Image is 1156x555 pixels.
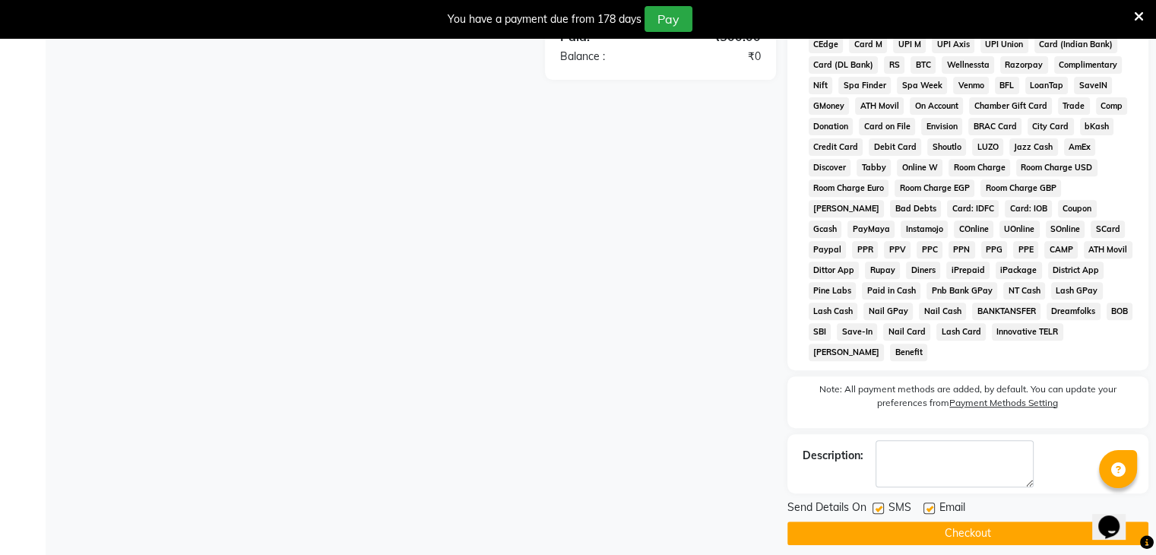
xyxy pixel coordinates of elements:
span: Card (DL Bank) [809,56,879,74]
div: Description: [803,448,863,464]
span: Complimentary [1054,56,1123,74]
span: COnline [954,220,993,238]
span: Wellnessta [942,56,994,74]
span: Dreamfolks [1047,303,1101,320]
span: Shoutlo [927,138,966,156]
span: Card (Indian Bank) [1034,36,1118,53]
span: Spa Week [897,77,947,94]
span: Online W [897,159,942,176]
span: Room Charge EGP [895,179,974,197]
span: GMoney [809,97,850,115]
span: SOnline [1046,220,1085,238]
span: Bad Debts [890,200,941,217]
span: UPI M [893,36,926,53]
span: Spa Finder [838,77,891,94]
span: Card on File [859,118,915,135]
span: Discover [809,159,851,176]
span: PPE [1013,241,1038,258]
span: Nail Card [883,323,930,341]
span: Room Charge GBP [980,179,1061,197]
span: PPV [884,241,911,258]
span: Benefit [890,344,927,361]
span: BTC [911,56,936,74]
span: Paid in Cash [862,282,920,300]
span: City Card [1028,118,1074,135]
span: BRAC Card [968,118,1021,135]
span: Jazz Cash [1009,138,1058,156]
span: RS [884,56,904,74]
span: Room Charge [949,159,1010,176]
span: Lash Cash [809,303,858,320]
span: AmEx [1064,138,1096,156]
span: Nail Cash [919,303,966,320]
span: Envision [921,118,962,135]
span: Card: IDFC [947,200,999,217]
span: Donation [809,118,854,135]
span: UPI Union [980,36,1028,53]
span: Comp [1096,97,1128,115]
span: Send Details On [787,499,866,519]
span: Lash Card [936,323,986,341]
span: UPI Axis [932,36,974,53]
span: Chamber Gift Card [969,97,1052,115]
span: Coupon [1058,200,1097,217]
span: Pnb Bank GPay [926,282,997,300]
span: Venmo [953,77,989,94]
span: Diners [906,262,940,279]
span: Card M [849,36,887,53]
span: Email [939,499,965,519]
span: Nift [809,77,833,94]
span: Save-In [837,323,877,341]
span: Innovative TELR [992,323,1063,341]
span: Debit Card [869,138,921,156]
span: Credit Card [809,138,863,156]
div: Balance : [549,49,660,65]
span: ATH Movil [855,97,904,115]
span: CEdge [809,36,844,53]
span: SaveIN [1074,77,1112,94]
div: You have a payment due from 178 days [448,11,641,27]
span: CAMP [1044,241,1078,258]
span: Trade [1058,97,1090,115]
label: Note: All payment methods are added, by default. You can update your preferences from [803,382,1133,416]
span: Lash GPay [1051,282,1103,300]
span: Dittor App [809,262,860,279]
span: District App [1048,262,1104,279]
span: Gcash [809,220,842,238]
span: [PERSON_NAME] [809,200,885,217]
span: Instamojo [901,220,948,238]
span: PPG [981,241,1008,258]
span: Card: IOB [1005,200,1052,217]
div: ₹0 [660,49,772,65]
span: Room Charge USD [1016,159,1097,176]
button: Checkout [787,522,1148,545]
span: SMS [888,499,911,519]
span: Paypal [809,241,847,258]
label: Payment Methods Setting [949,396,1058,410]
button: Pay [645,6,692,32]
span: PPR [852,241,878,258]
span: ATH Movil [1084,241,1132,258]
span: Nail GPay [863,303,913,320]
span: BFL [995,77,1019,94]
span: PPN [949,241,975,258]
span: SCard [1091,220,1125,238]
span: On Account [910,97,963,115]
span: NT Cash [1003,282,1045,300]
span: iPackage [996,262,1042,279]
span: LoanTap [1025,77,1069,94]
span: Rupay [865,262,900,279]
span: Razorpay [1000,56,1048,74]
span: iPrepaid [946,262,990,279]
span: Pine Labs [809,282,857,300]
span: Tabby [857,159,891,176]
span: [PERSON_NAME] [809,344,885,361]
span: PayMaya [847,220,895,238]
span: UOnline [999,220,1040,238]
span: Room Charge Euro [809,179,889,197]
span: BANKTANSFER [972,303,1040,320]
iframe: chat widget [1092,494,1141,540]
span: LUZO [972,138,1003,156]
span: PPC [917,241,942,258]
span: BOB [1107,303,1133,320]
